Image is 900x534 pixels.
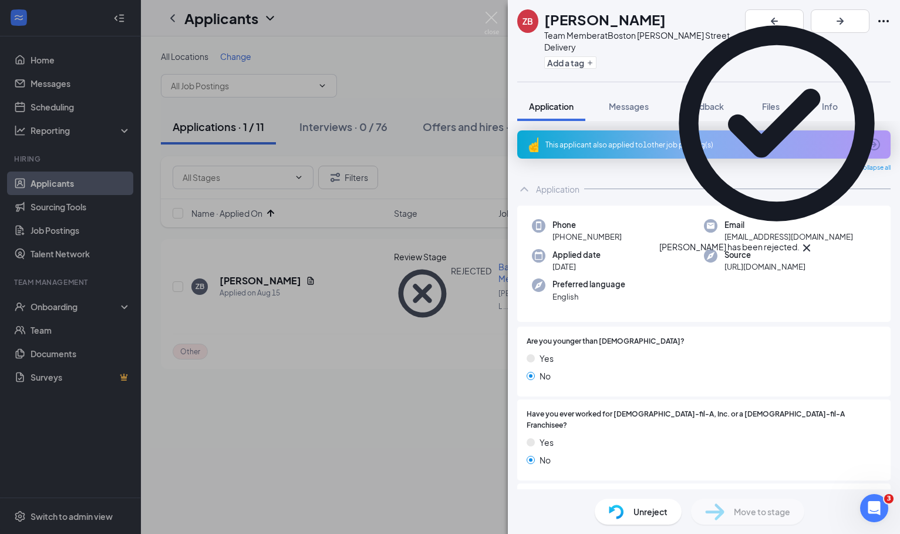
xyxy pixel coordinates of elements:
[734,505,790,518] span: Move to stage
[540,352,554,365] span: Yes
[527,409,881,431] span: Have you ever worked for [DEMOGRAPHIC_DATA]-fil-A, Inc. or a [DEMOGRAPHIC_DATA]-fil-A Franchisee?
[609,101,649,112] span: Messages
[544,29,739,53] div: Team Member at Boston [PERSON_NAME] Street Delivery
[552,278,625,290] span: Preferred language
[540,370,551,382] span: No
[659,6,894,241] svg: CheckmarkCircle
[552,291,625,303] span: English
[552,249,601,261] span: Applied date
[884,494,894,503] span: 3
[545,140,860,150] div: This applicant also applied to 1 other job posting(s)
[529,101,574,112] span: Application
[724,261,805,273] span: [URL][DOMAIN_NAME]
[552,231,622,243] span: [PHONE_NUMBER]
[633,505,668,518] span: Unreject
[517,182,531,196] svg: ChevronUp
[552,219,622,231] span: Phone
[860,494,888,522] iframe: Intercom live chat
[540,454,551,466] span: No
[527,336,685,347] span: Are you younger than [DEMOGRAPHIC_DATA]?
[523,15,533,27] div: ZB
[544,56,596,69] button: PlusAdd a tag
[659,241,800,255] div: [PERSON_NAME] has been rejected.
[536,183,579,195] div: Application
[800,241,814,255] svg: Cross
[586,59,594,66] svg: Plus
[544,9,666,29] h1: [PERSON_NAME]
[552,261,601,273] span: [DATE]
[540,436,554,449] span: Yes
